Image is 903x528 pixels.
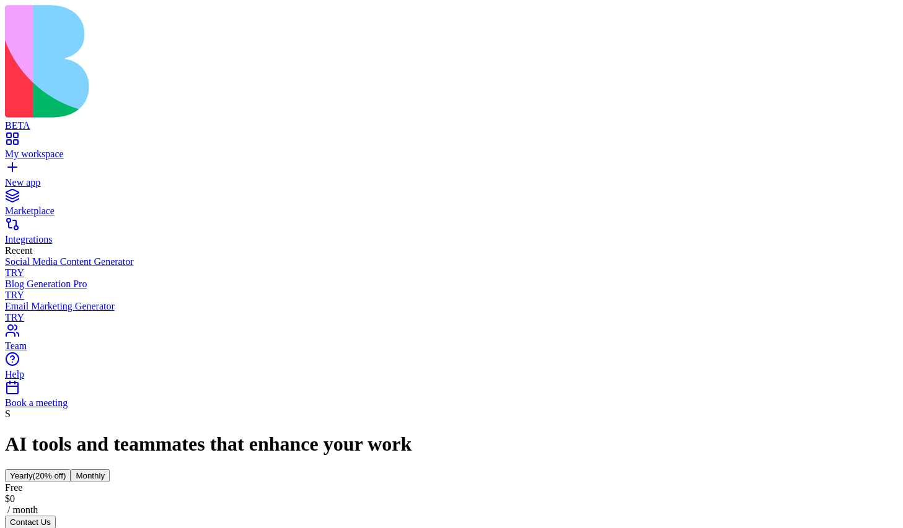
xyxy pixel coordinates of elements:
[5,386,898,409] a: Book a meeting
[71,469,110,482] button: Monthly
[5,109,898,131] a: BETA
[5,149,898,160] div: My workspace
[5,256,898,279] a: Social Media Content GeneratorTRY
[5,493,898,504] div: $ 0
[5,469,71,482] button: Yearly
[5,369,898,380] div: Help
[5,279,898,290] div: Blog Generation Pro
[5,290,898,301] div: TRY
[5,137,898,160] a: My workspace
[5,329,898,352] a: Team
[5,166,898,188] a: New app
[5,279,898,301] a: Blog Generation ProTRY
[5,120,898,131] div: BETA
[5,177,898,188] div: New app
[5,5,503,118] img: logo
[5,194,898,217] a: Marketplace
[5,340,898,352] div: Team
[5,409,11,419] span: S
[33,471,66,480] span: (20% off)
[5,234,898,245] div: Integrations
[5,482,898,493] div: Free
[5,267,898,279] div: TRY
[5,397,898,409] div: Book a meeting
[5,245,32,256] span: Recent
[5,301,898,323] a: Email Marketing GeneratorTRY
[5,206,898,217] div: Marketplace
[5,358,898,380] a: Help
[5,504,898,516] div: / month
[5,312,898,323] div: TRY
[5,301,898,312] div: Email Marketing Generator
[5,223,898,245] a: Integrations
[5,433,898,456] h1: AI tools and teammates that enhance your work
[5,256,898,267] div: Social Media Content Generator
